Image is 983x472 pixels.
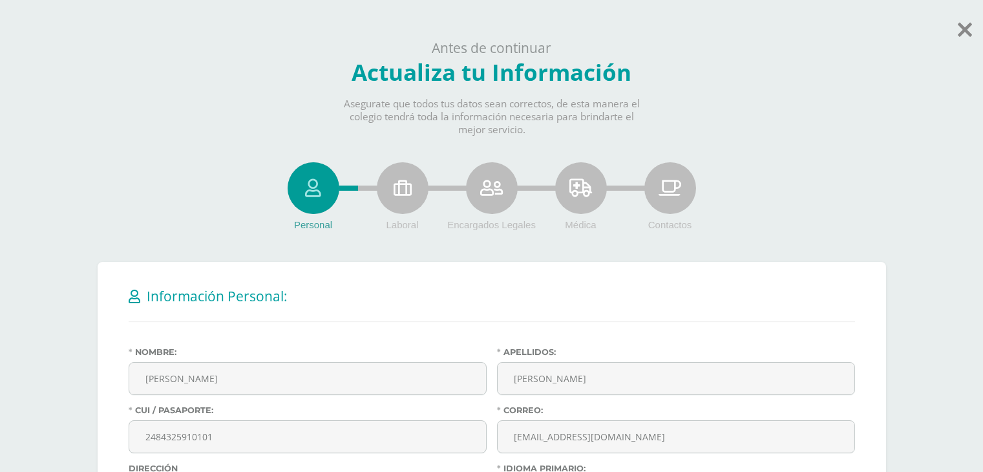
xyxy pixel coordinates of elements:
[147,287,288,305] span: Información Personal:
[333,98,651,136] p: Asegurate que todos tus datos sean correctos, de esta manera el colegio tendrá toda la informació...
[129,405,487,415] label: CUI / Pasaporte:
[447,219,536,230] span: Encargados Legales
[958,12,972,42] a: Saltar actualización de datos
[565,219,596,230] span: Médica
[432,39,551,57] span: Antes de continuar
[497,405,855,415] label: Correo:
[648,219,692,230] span: Contactos
[498,363,854,394] input: Apellidos
[129,347,487,357] label: Nombre:
[497,347,855,357] label: Apellidos:
[498,421,854,453] input: Correo
[294,219,332,230] span: Personal
[129,421,486,453] input: CUI / Pasaporte
[386,219,418,230] span: Laboral
[129,363,486,394] input: Nombre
